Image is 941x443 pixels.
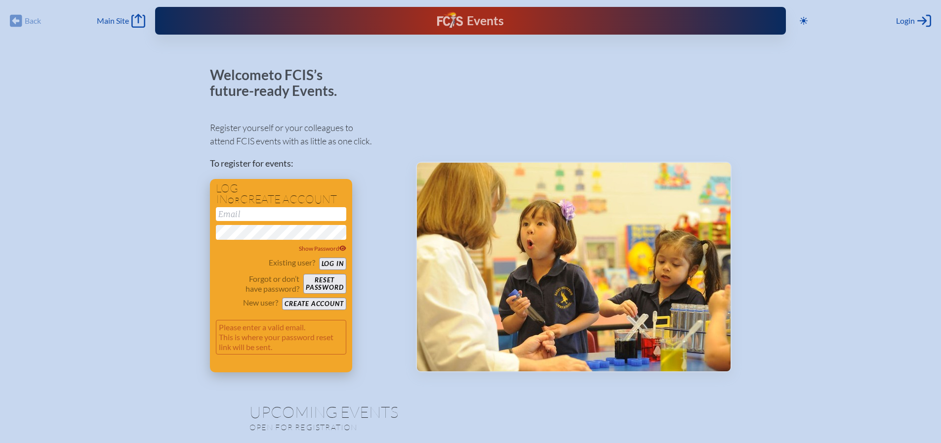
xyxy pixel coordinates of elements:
p: Forgot or don’t have password? [216,274,300,294]
a: Main Site [97,14,145,28]
button: Log in [319,258,346,270]
p: Existing user? [269,258,315,267]
p: New user? [243,298,278,308]
button: Create account [282,298,346,310]
span: Login [896,16,915,26]
h1: Log in create account [216,183,346,205]
p: Open for registration [249,422,510,432]
button: Resetpassword [303,274,346,294]
img: Events [417,163,731,371]
span: Main Site [97,16,129,26]
p: Register yourself or your colleagues to attend FCIS events with as little as one click. [210,121,400,148]
div: FCIS Events — Future ready [328,12,612,30]
p: Welcome to FCIS’s future-ready Events. [210,67,348,98]
input: Email [216,207,346,221]
span: Show Password [299,245,346,252]
h1: Upcoming Events [249,404,692,420]
p: To register for events: [210,157,400,170]
p: Please enter a valid email. This is where your password reset link will be sent. [216,320,346,354]
span: or [228,195,240,205]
